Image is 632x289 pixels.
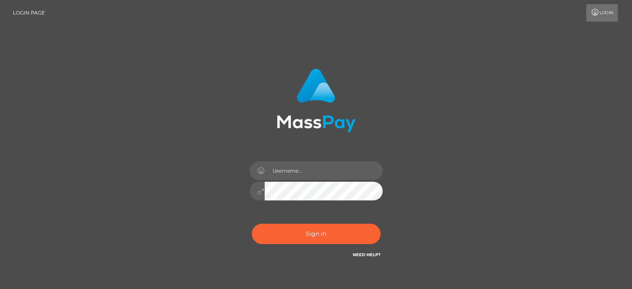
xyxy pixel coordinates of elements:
[586,4,618,22] a: Login
[252,224,381,244] button: Sign in
[265,161,383,180] input: Username...
[13,4,45,22] a: Login Page
[277,69,356,132] img: MassPay Login
[353,252,381,257] a: Need Help?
